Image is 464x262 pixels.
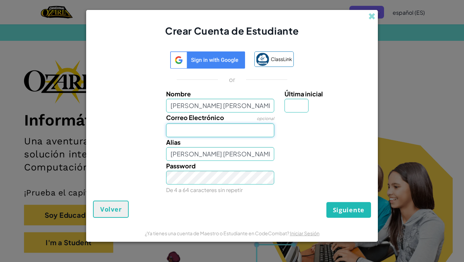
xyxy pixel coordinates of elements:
small: De 4 a 64 caracteres sin repetir [166,187,243,193]
span: ¿Ya tienes una cuenta de Maestro o Estudiante en CodeCombat? [145,230,290,236]
button: Siguiente [326,202,371,218]
span: Crear Cuenta de Estudiante [165,25,299,37]
span: ClassLink [271,54,292,64]
img: classlink-logo-small.png [256,53,269,66]
span: Siguiente [333,206,364,214]
button: Volver [93,201,129,218]
span: Última inicial [285,90,323,98]
span: Alias [166,138,181,146]
span: opcional [257,116,274,121]
img: log-in-google-sso-generic.svg [170,51,245,69]
span: Nombre [166,90,191,98]
span: Correo Electrónico [166,114,224,121]
span: Password [166,162,196,170]
span: Volver [100,205,121,213]
p: or [229,75,235,84]
a: Iniciar Sesión [290,230,320,236]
